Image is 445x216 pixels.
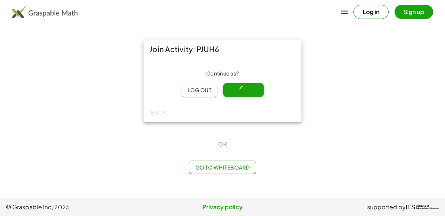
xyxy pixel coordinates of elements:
span: Log out [187,87,211,93]
span: supported by [367,203,406,212]
button: Log in [353,5,389,19]
span: Go to Whiteboard [195,164,250,171]
a: Privacy policy [150,203,294,212]
span: IES [406,204,415,211]
a: IESInstitute ofEducation Sciences [406,203,439,212]
button: Go to Whiteboard [189,161,256,174]
button: Log out [181,83,217,97]
div: Continue as ? [149,70,296,77]
span: OR [218,140,227,149]
span: © Graspable Inc, 2025 [6,203,150,212]
button: Sign up [395,5,433,19]
div: Join Activity: PJUH6 [144,40,301,58]
span: Institute of Education Sciences [416,205,439,210]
